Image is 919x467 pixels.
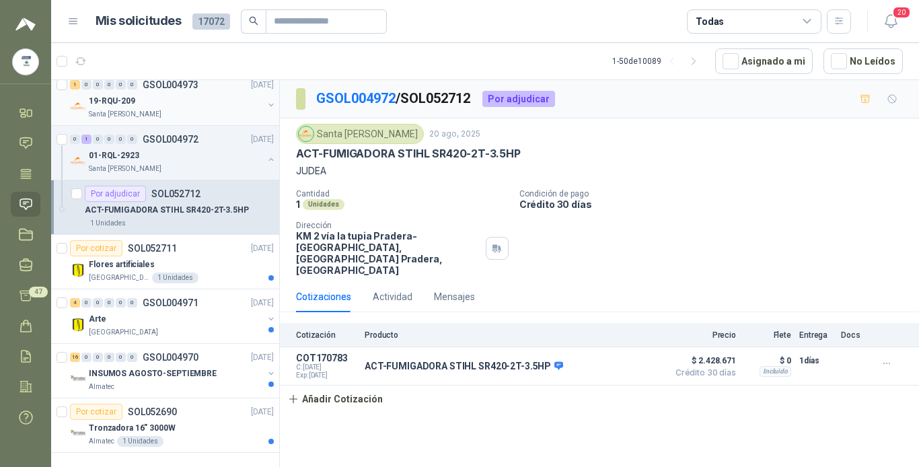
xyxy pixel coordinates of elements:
[696,14,724,29] div: Todas
[93,80,103,89] div: 0
[879,9,903,34] button: 20
[127,298,137,308] div: 0
[89,109,161,120] p: Santa [PERSON_NAME]
[316,88,472,109] p: / SOL052712
[104,353,114,362] div: 0
[70,298,80,308] div: 4
[128,244,177,253] p: SOL052711
[117,436,163,447] div: 1 Unidades
[70,316,86,332] img: Company Logo
[89,273,149,283] p: [GEOGRAPHIC_DATA]
[715,48,813,74] button: Asignado a mi
[89,258,155,271] p: Flores artificiales
[251,79,274,92] p: [DATE]
[249,16,258,26] span: search
[70,131,277,174] a: 0 1 0 0 0 0 GSOL004972[DATE] Company Logo01-RQL-2923Santa [PERSON_NAME]
[296,363,357,371] span: C: [DATE]
[151,189,200,199] p: SOL052712
[429,128,480,141] p: 20 ago, 2025
[365,361,563,373] p: ACT-FUMIGADORA STIHL SR420-2T-3.5HP
[823,48,903,74] button: No Leídos
[299,127,314,141] img: Company Logo
[70,80,80,89] div: 1
[519,199,914,210] p: Crédito 30 días
[192,13,230,30] span: 17072
[70,349,277,392] a: 16 0 0 0 0 0 GSOL004970[DATE] Company LogoINSUMOS AGOSTO-SEPTIEMBREAlmatec
[104,80,114,89] div: 0
[669,353,736,369] span: $ 2.428.671
[85,186,146,202] div: Por adjudicar
[251,406,274,419] p: [DATE]
[85,204,249,217] p: ACT-FUMIGADORA STIHL SR420-2T-3.5HP
[116,353,126,362] div: 0
[251,133,274,146] p: [DATE]
[29,287,48,297] span: 47
[85,218,131,229] div: 1 Unidades
[744,353,791,369] p: $ 0
[11,283,40,308] a: 47
[296,330,357,340] p: Cotización
[669,369,736,377] span: Crédito 30 días
[127,135,137,144] div: 0
[152,273,198,283] div: 1 Unidades
[70,404,122,420] div: Por cotizar
[13,49,38,75] img: Company Logo
[70,262,86,278] img: Company Logo
[251,351,274,364] p: [DATE]
[128,407,177,417] p: SOL052690
[89,436,114,447] p: Almatec
[81,80,91,89] div: 0
[251,242,274,255] p: [DATE]
[143,135,198,144] p: GSOL004972
[482,91,555,107] div: Por adjudicar
[296,199,300,210] p: 1
[51,180,279,235] a: Por adjudicarSOL052712ACT-FUMIGADORA STIHL SR420-2T-3.5HP1 Unidades
[799,330,833,340] p: Entrega
[93,298,103,308] div: 0
[89,313,106,326] p: Arte
[519,189,914,199] p: Condición de pago
[70,98,86,114] img: Company Logo
[51,235,279,289] a: Por cotizarSOL052711[DATE] Company LogoFlores artificiales[GEOGRAPHIC_DATA]1 Unidades
[89,164,161,174] p: Santa [PERSON_NAME]
[89,149,139,162] p: 01-RQL-2923
[143,298,198,308] p: GSOL004971
[116,135,126,144] div: 0
[434,289,475,304] div: Mensajes
[612,50,704,72] div: 1 - 50 de 10089
[70,135,80,144] div: 0
[70,371,86,387] img: Company Logo
[104,135,114,144] div: 0
[81,135,91,144] div: 1
[296,353,357,363] p: COT170783
[70,77,277,120] a: 1 0 0 0 0 0 GSOL004973[DATE] Company Logo19-RQU-209Santa [PERSON_NAME]
[303,199,344,210] div: Unidades
[70,295,277,338] a: 4 0 0 0 0 0 GSOL004971[DATE] Company LogoArte[GEOGRAPHIC_DATA]
[296,371,357,380] span: Exp: [DATE]
[280,386,390,412] button: Añadir Cotización
[127,80,137,89] div: 0
[89,422,176,435] p: Tronzadora 16” 3000W
[93,135,103,144] div: 0
[51,398,279,453] a: Por cotizarSOL052690[DATE] Company LogoTronzadora 16” 3000WAlmatec1 Unidades
[760,366,791,377] div: Incluido
[70,425,86,441] img: Company Logo
[143,80,198,89] p: GSOL004973
[296,147,521,161] p: ACT-FUMIGADORA STIHL SR420-2T-3.5HP
[669,330,736,340] p: Precio
[296,221,480,230] p: Dirección
[104,298,114,308] div: 0
[89,95,135,108] p: 19-RQU-209
[296,164,903,178] p: JUDEA
[892,6,911,19] span: 20
[89,327,158,338] p: [GEOGRAPHIC_DATA]
[70,240,122,256] div: Por cotizar
[116,298,126,308] div: 0
[116,80,126,89] div: 0
[96,11,182,31] h1: Mis solicitudes
[296,189,509,199] p: Cantidad
[365,330,661,340] p: Producto
[841,330,868,340] p: Docs
[15,16,36,32] img: Logo peakr
[81,298,91,308] div: 0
